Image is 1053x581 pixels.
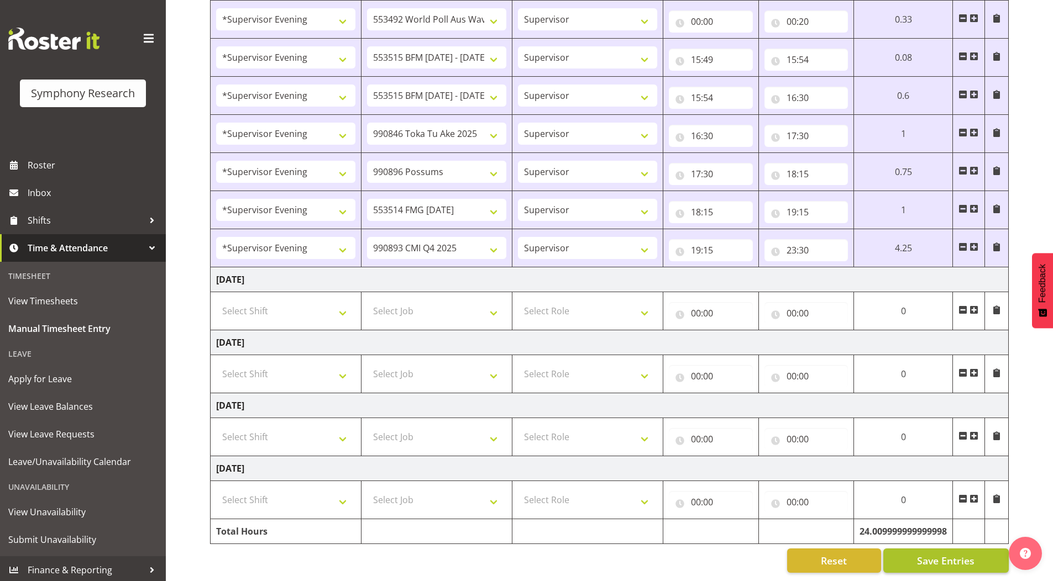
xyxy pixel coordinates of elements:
[764,125,848,147] input: Click to select...
[821,553,847,568] span: Reset
[669,87,753,109] input: Click to select...
[211,456,1009,481] td: [DATE]
[3,448,163,476] a: Leave/Unavailability Calendar
[854,519,953,544] td: 24.009999999999998
[669,428,753,450] input: Click to select...
[854,77,953,115] td: 0.6
[854,191,953,229] td: 1
[8,28,99,50] img: Rosterit website logo
[764,239,848,261] input: Click to select...
[764,87,848,109] input: Click to select...
[211,267,1009,292] td: [DATE]
[3,365,163,393] a: Apply for Leave
[3,420,163,448] a: View Leave Requests
[854,229,953,267] td: 4.25
[854,292,953,330] td: 0
[28,157,160,173] span: Roster
[1038,264,1047,303] span: Feedback
[854,481,953,519] td: 0
[764,201,848,223] input: Click to select...
[3,498,163,526] a: View Unavailability
[669,125,753,147] input: Click to select...
[28,240,144,256] span: Time & Attendance
[211,519,362,544] td: Total Hours
[917,553,975,568] span: Save Entries
[8,531,158,548] span: Submit Unavailability
[3,526,163,553] a: Submit Unavailability
[854,1,953,39] td: 0.33
[28,184,160,201] span: Inbox
[854,153,953,191] td: 0.75
[883,548,1009,573] button: Save Entries
[28,562,144,578] span: Finance & Reporting
[31,85,135,102] div: Symphony Research
[669,10,753,33] input: Click to select...
[1032,253,1053,328] button: Feedback - Show survey
[8,320,158,337] span: Manual Timesheet Entry
[3,393,163,420] a: View Leave Balances
[28,212,144,229] span: Shifts
[669,239,753,261] input: Click to select...
[787,548,881,573] button: Reset
[764,302,848,324] input: Click to select...
[3,476,163,498] div: Unavailability
[211,330,1009,355] td: [DATE]
[3,315,163,342] a: Manual Timesheet Entry
[3,287,163,315] a: View Timesheets
[854,418,953,456] td: 0
[854,115,953,153] td: 1
[764,49,848,71] input: Click to select...
[669,365,753,387] input: Click to select...
[669,302,753,324] input: Click to select...
[669,201,753,223] input: Click to select...
[854,39,953,77] td: 0.08
[764,365,848,387] input: Click to select...
[211,393,1009,418] td: [DATE]
[764,163,848,185] input: Click to select...
[764,10,848,33] input: Click to select...
[669,163,753,185] input: Click to select...
[8,504,158,520] span: View Unavailability
[8,371,158,387] span: Apply for Leave
[1020,548,1031,559] img: help-xxl-2.png
[3,342,163,365] div: Leave
[8,293,158,309] span: View Timesheets
[669,491,753,513] input: Click to select...
[8,426,158,442] span: View Leave Requests
[764,428,848,450] input: Click to select...
[8,398,158,415] span: View Leave Balances
[764,491,848,513] input: Click to select...
[669,49,753,71] input: Click to select...
[3,265,163,287] div: Timesheet
[854,355,953,393] td: 0
[8,453,158,470] span: Leave/Unavailability Calendar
